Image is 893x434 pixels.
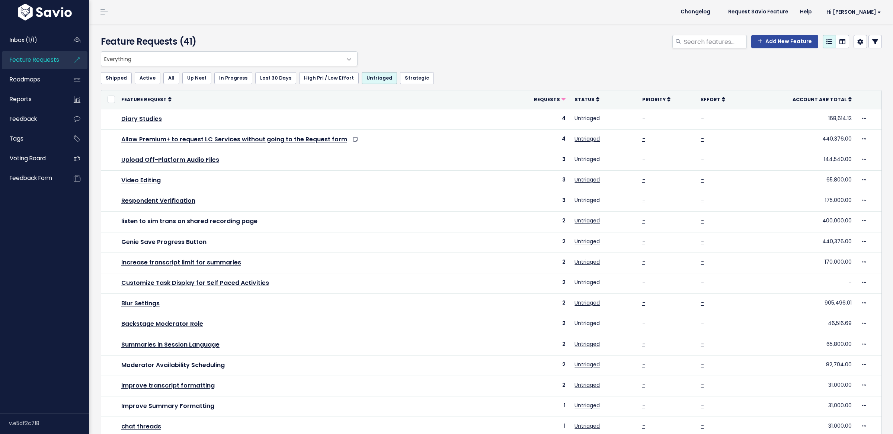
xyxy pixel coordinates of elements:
[506,150,570,170] td: 3
[642,155,645,163] a: -
[121,155,219,164] a: Upload Off-Platform Audio Files
[701,340,704,348] a: -
[701,361,704,368] a: -
[2,51,62,68] a: Feature Requests
[701,96,725,103] a: Effort
[9,414,89,433] div: v.e5df2c718
[574,319,600,327] a: Untriaged
[749,232,856,253] td: 440,376.00
[817,6,887,18] a: Hi [PERSON_NAME]
[749,171,856,191] td: 65,800.00
[121,361,225,369] a: Moderator Availability Scheduling
[574,279,600,286] a: Untriaged
[2,130,62,147] a: Tags
[10,75,40,83] span: Roadmaps
[2,110,62,128] a: Feedback
[751,35,818,48] a: Add New Feature
[506,171,570,191] td: 3
[574,299,600,306] a: Untriaged
[749,191,856,212] td: 175,000.00
[826,9,881,15] span: Hi [PERSON_NAME]
[574,217,600,224] a: Untriaged
[16,4,74,20] img: logo-white.9d6f32f41409.svg
[121,196,195,205] a: Respondent Verification
[642,422,645,430] a: -
[681,9,710,15] span: Changelog
[749,253,856,273] td: 170,000.00
[701,135,704,142] a: -
[794,6,817,17] a: Help
[574,381,600,389] a: Untriaged
[101,52,342,66] span: Everything
[121,238,207,246] a: Genie Save Progress Button
[121,135,347,144] a: Allow Premium+ to request LC Services without going to the Request form
[701,422,704,430] a: -
[121,381,215,390] a: improve transcript formatting
[749,150,856,170] td: 144,540.00
[506,212,570,232] td: 2
[642,217,645,224] a: -
[574,96,595,103] span: Status
[2,32,62,49] a: Inbox (1/1)
[642,238,645,245] a: -
[299,72,359,84] a: High Pri / Low Effort
[10,154,46,162] span: Voting Board
[506,376,570,396] td: 2
[506,335,570,355] td: 2
[506,191,570,212] td: 3
[642,96,670,103] a: Priority
[642,299,645,306] a: -
[722,6,794,17] a: Request Savio Feature
[506,273,570,294] td: 2
[642,340,645,348] a: -
[2,150,62,167] a: Voting Board
[2,91,62,108] a: Reports
[793,96,847,103] span: Account ARR Total
[574,115,600,122] a: Untriaged
[642,361,645,368] a: -
[701,299,704,306] a: -
[2,71,62,88] a: Roadmaps
[101,72,882,84] ul: Filter feature requests
[642,381,645,389] a: -
[400,72,434,84] a: Strategic
[506,396,570,417] td: 1
[749,376,856,396] td: 31,000.00
[101,72,132,84] a: Shipped
[121,96,172,103] a: Feature Request
[506,294,570,314] td: 2
[749,109,856,129] td: 168,614.12
[10,36,37,44] span: Inbox (1/1)
[121,422,161,431] a: chat threads
[749,314,856,335] td: 46,516.69
[574,196,600,204] a: Untriaged
[574,176,600,183] a: Untriaged
[701,196,704,204] a: -
[121,217,257,225] a: listen to sim trans on shared recording page
[683,35,747,48] input: Search features...
[10,135,23,142] span: Tags
[574,155,600,163] a: Untriaged
[701,155,704,163] a: -
[642,115,645,122] a: -
[701,217,704,224] a: -
[701,115,704,122] a: -
[121,176,161,184] a: Video Editing
[701,238,704,245] a: -
[749,212,856,232] td: 400,000.00
[121,279,269,287] a: Customize Task Display for Self Paced Activities
[534,96,560,103] span: Requests
[642,196,645,204] a: -
[101,35,354,48] h4: Feature Requests (41)
[701,381,704,389] a: -
[255,72,296,84] a: Last 30 Days
[10,115,37,123] span: Feedback
[701,176,704,183] a: -
[574,402,600,409] a: Untriaged
[574,238,600,245] a: Untriaged
[506,314,570,335] td: 2
[135,72,160,84] a: Active
[506,232,570,253] td: 2
[506,109,570,129] td: 4
[574,340,600,348] a: Untriaged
